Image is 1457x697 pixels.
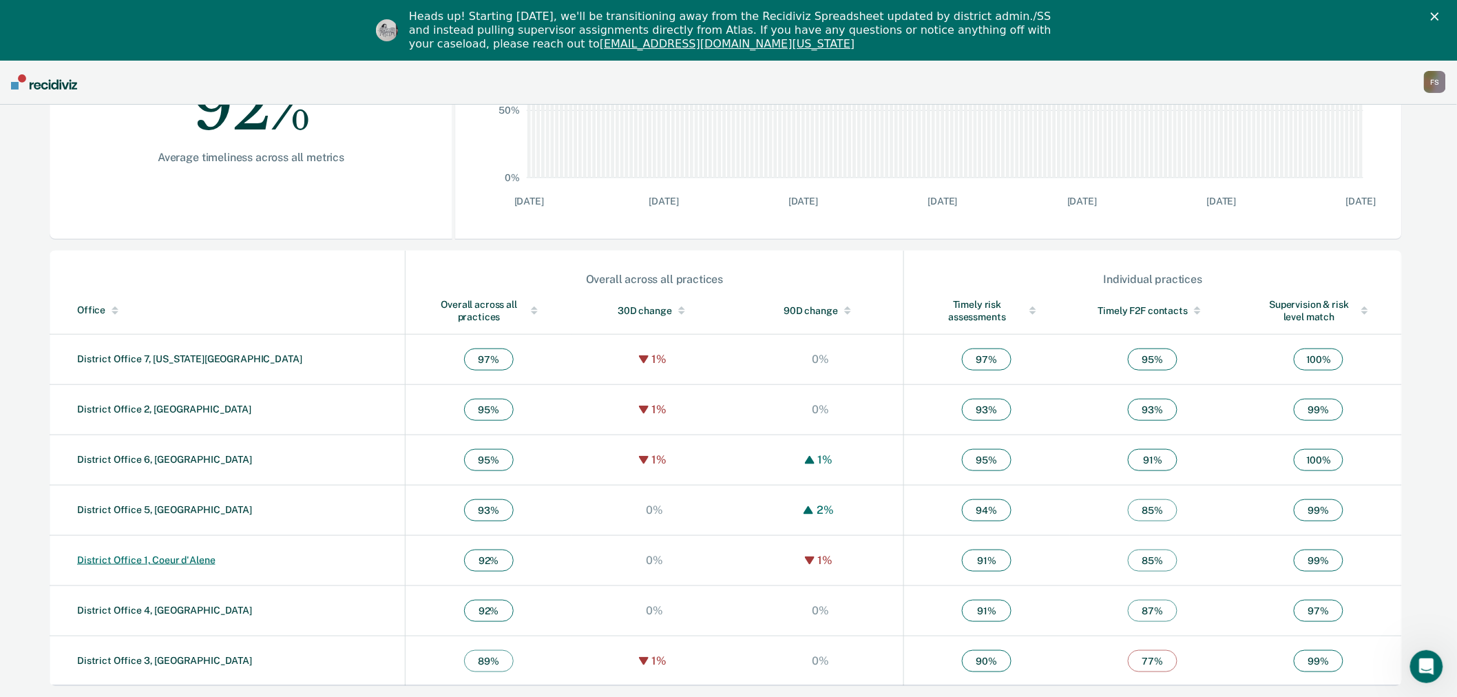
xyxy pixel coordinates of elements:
[464,499,514,521] span: 93 %
[642,503,667,517] div: 0%
[808,353,832,366] div: 0%
[788,196,818,207] text: [DATE]
[514,196,544,207] text: [DATE]
[962,449,1011,471] span: 95 %
[649,403,671,416] div: 1%
[813,503,837,517] div: 2%
[599,304,710,317] div: 30D change
[1207,196,1237,207] text: [DATE]
[649,654,671,667] div: 1%
[1128,348,1177,371] span: 95 %
[464,449,514,471] span: 95 %
[1294,550,1343,572] span: 99 %
[642,554,667,567] div: 0%
[808,604,832,617] div: 0%
[77,655,252,666] a: District Office 3, [GEOGRAPHIC_DATA]
[962,499,1011,521] span: 94 %
[649,196,679,207] text: [DATE]
[1424,71,1446,93] div: F S
[808,403,832,416] div: 0%
[464,399,514,421] span: 95 %
[1070,287,1236,335] th: Toggle SortBy
[1294,348,1343,371] span: 100 %
[464,600,514,622] span: 92 %
[1264,298,1374,323] div: Supervision & risk level match
[1294,650,1343,672] span: 99 %
[406,273,903,286] div: Overall across all practices
[962,600,1011,622] span: 91 %
[765,304,876,317] div: 90D change
[464,348,514,371] span: 97 %
[464,650,514,672] span: 89 %
[815,453,837,466] div: 1%
[1128,550,1177,572] span: 85 %
[77,404,251,415] a: District Office 2, [GEOGRAPHIC_DATA]
[932,298,1042,323] div: Timely risk assessments
[406,287,572,335] th: Toggle SortBy
[1128,399,1177,421] span: 93 %
[928,196,958,207] text: [DATE]
[1410,650,1443,683] iframe: Intercom live chat
[600,37,855,50] a: [EMAIL_ADDRESS][DOMAIN_NAME][US_STATE]
[962,348,1011,371] span: 97 %
[11,74,77,90] img: Recidiviz
[1128,499,1177,521] span: 85 %
[77,304,399,316] div: Office
[962,650,1011,672] span: 90 %
[962,550,1011,572] span: 91 %
[572,287,737,335] th: Toggle SortBy
[433,298,544,323] div: Overall across all practices
[815,554,837,567] div: 1%
[409,10,1059,51] div: Heads up! Starting [DATE], we'll be transitioning away from the Recidiviz Spreadsheet updated by ...
[376,19,398,41] img: Profile image for Kim
[1294,449,1343,471] span: 100 %
[1294,600,1343,622] span: 97 %
[1098,304,1208,317] div: Timely F2F contacts
[77,454,252,465] a: District Office 6, [GEOGRAPHIC_DATA]
[1431,12,1445,21] div: Close
[1128,650,1177,672] span: 77 %
[1128,449,1177,471] span: 91 %
[642,604,667,617] div: 0%
[1128,600,1177,622] span: 87 %
[649,353,671,366] div: 1%
[1067,196,1097,207] text: [DATE]
[1346,196,1376,207] text: [DATE]
[50,287,406,335] th: Toggle SortBy
[962,399,1011,421] span: 93 %
[1424,71,1446,93] button: FS
[649,453,671,466] div: 1%
[94,151,408,164] div: Average timeliness across all metrics
[77,353,302,364] a: District Office 7, [US_STATE][GEOGRAPHIC_DATA]
[464,550,514,572] span: 92 %
[1236,287,1402,335] th: Toggle SortBy
[737,287,903,335] th: Toggle SortBy
[1294,499,1343,521] span: 99 %
[77,605,252,616] a: District Office 4, [GEOGRAPHIC_DATA]
[905,273,1401,286] div: Individual practices
[903,287,1069,335] th: Toggle SortBy
[808,654,832,667] div: 0%
[77,554,216,565] a: District Office 1, Coeur d'Alene
[1294,399,1343,421] span: 99 %
[77,504,252,515] a: District Office 5, [GEOGRAPHIC_DATA]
